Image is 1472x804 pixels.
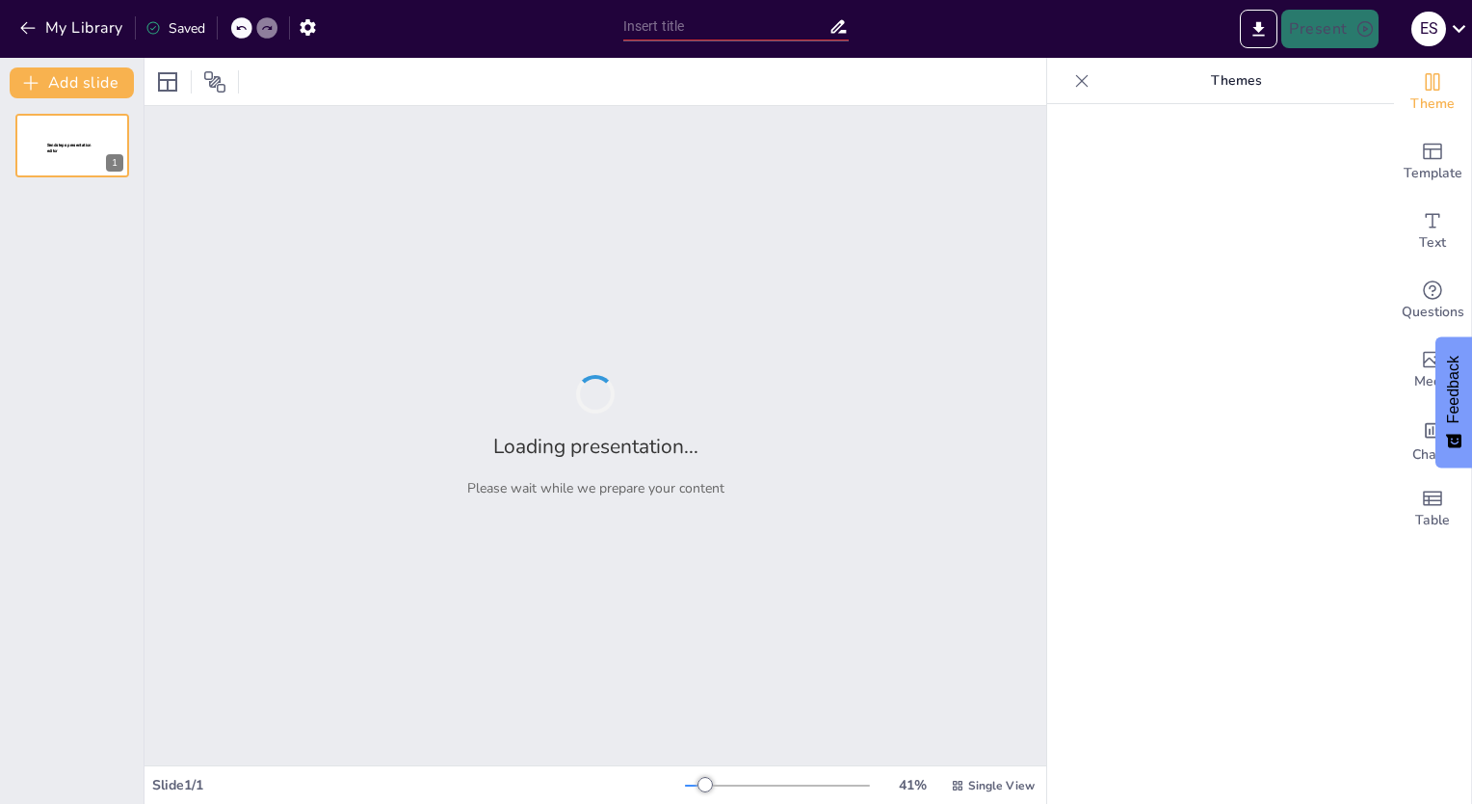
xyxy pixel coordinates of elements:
span: Text [1419,232,1446,254]
span: Questions [1402,302,1464,323]
p: Please wait while we prepare your content [467,479,724,497]
div: 1 [15,114,129,177]
p: Themes [1097,58,1375,104]
span: Media [1414,371,1452,392]
input: Insert title [623,13,829,40]
button: My Library [14,13,131,43]
button: Export to PowerPoint [1240,10,1277,48]
div: Add ready made slides [1394,127,1471,197]
div: Get real-time input from your audience [1394,266,1471,335]
div: 41 % [889,776,935,794]
div: Add images, graphics, shapes or video [1394,335,1471,405]
span: Theme [1410,94,1455,115]
span: Template [1404,163,1462,184]
span: Position [203,70,226,94]
button: Add slide [10,67,134,98]
span: Sendsteps presentation editor [47,143,92,153]
span: Charts [1412,444,1453,466]
div: Add a table [1394,474,1471,544]
div: Change the overall theme [1394,58,1471,127]
div: Add text boxes [1394,197,1471,266]
span: Feedback [1445,356,1462,423]
div: 1 [106,154,123,172]
button: E S [1411,10,1446,48]
span: Single View [968,778,1035,793]
div: Saved [145,19,205,38]
button: Feedback - Show survey [1435,336,1472,468]
div: Add charts and graphs [1394,405,1471,474]
span: Table [1415,510,1450,531]
div: E S [1411,12,1446,46]
button: Present [1281,10,1378,48]
h2: Loading presentation... [493,433,698,460]
div: Slide 1 / 1 [152,776,685,794]
div: Layout [152,67,183,97]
